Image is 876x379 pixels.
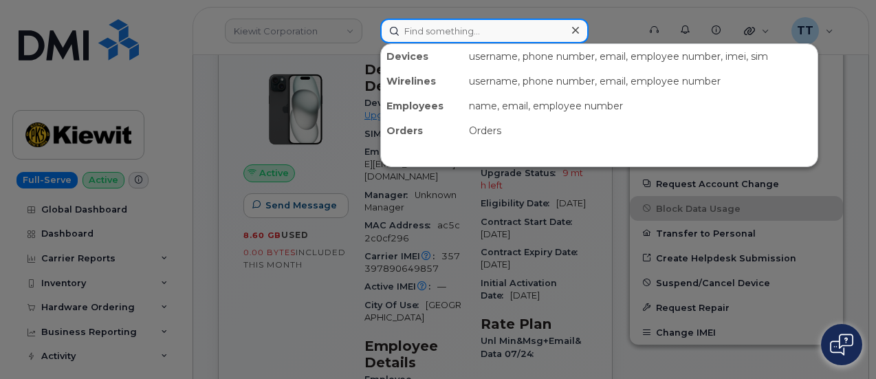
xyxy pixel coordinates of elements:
[463,118,818,143] div: Orders
[381,44,463,69] div: Devices
[463,69,818,94] div: username, phone number, email, employee number
[381,94,463,118] div: Employees
[380,19,589,43] input: Find something...
[830,334,853,356] img: Open chat
[463,94,818,118] div: name, email, employee number
[463,44,818,69] div: username, phone number, email, employee number, imei, sim
[381,69,463,94] div: Wirelines
[381,118,463,143] div: Orders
